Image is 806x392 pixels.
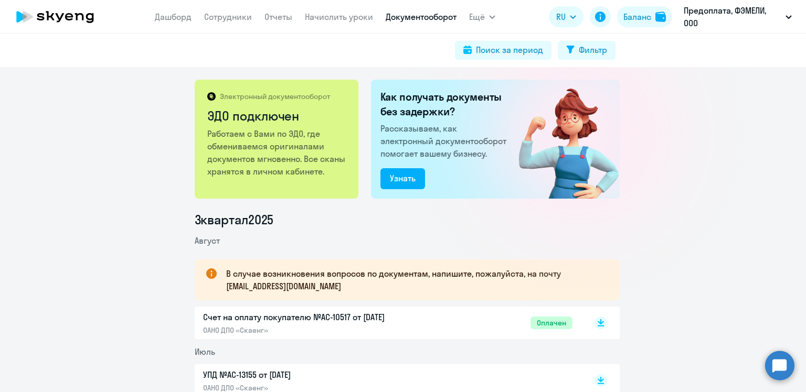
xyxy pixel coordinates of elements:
li: 3 квартал 2025 [195,211,620,228]
p: ОАНО ДПО «Скаенг» [203,325,423,335]
a: Отчеты [264,12,292,22]
span: RU [556,10,566,23]
button: Поиск за период [455,41,552,60]
button: Ещё [469,6,495,27]
p: В случае возникновения вопросов по документам, напишите, пожалуйста, на почту [EMAIL_ADDRESS][DOM... [226,267,601,292]
button: Узнать [380,168,425,189]
a: Счет на оплату покупателю №AC-10517 от [DATE]ОАНО ДПО «Скаенг»Оплачен [203,311,572,335]
a: Сотрудники [204,12,252,22]
span: Оплачен [531,317,572,329]
p: Счет на оплату покупателю №AC-10517 от [DATE] [203,311,423,323]
button: RU [549,6,584,27]
span: Август [195,235,220,246]
p: УПД №AC-13155 от [DATE] [203,368,423,381]
div: Поиск за период [476,43,543,56]
a: Документооборот [386,12,457,22]
p: Работаем с Вами по ЭДО, где обмениваемся оригиналами документов мгновенно. Все сканы хранятся в л... [207,127,347,178]
a: Дашборд [155,12,192,22]
h2: ЭДО подключен [207,107,347,124]
span: Ещё [469,10,485,23]
p: Электронный документооборот [220,92,330,101]
a: Начислить уроки [305,12,373,22]
div: Узнать [390,172,416,184]
div: Фильтр [579,43,607,56]
img: balance [655,12,666,22]
div: Баланс [623,10,651,23]
h2: Как получать документы без задержки? [380,90,511,119]
p: Рассказываем, как электронный документооборот помогает вашему бизнесу. [380,122,511,160]
img: connected [502,80,620,199]
button: Фильтр [558,41,616,60]
p: Предоплата, ФЭМЕЛИ, ООО [684,4,781,29]
span: Июль [195,346,215,357]
button: Предоплата, ФЭМЕЛИ, ООО [678,4,797,29]
button: Балансbalance [617,6,672,27]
